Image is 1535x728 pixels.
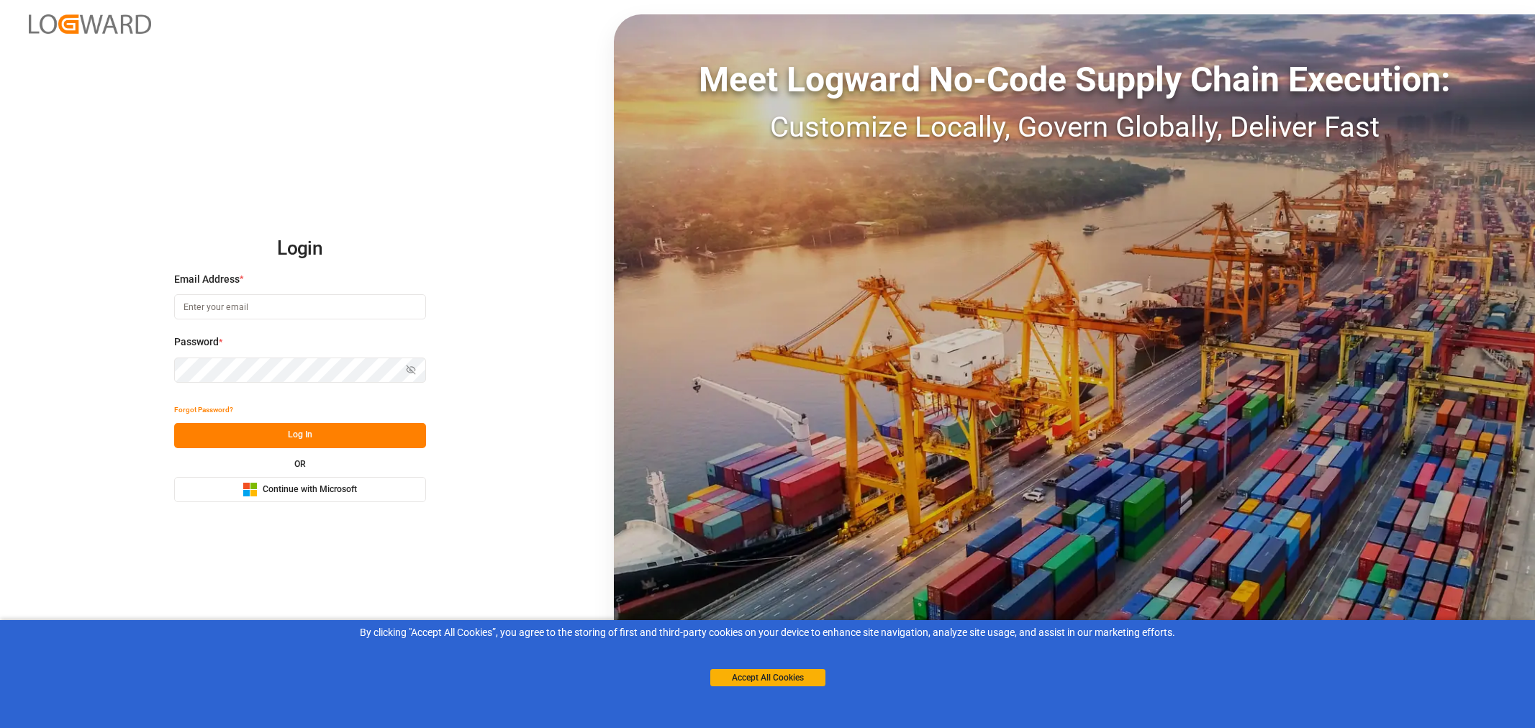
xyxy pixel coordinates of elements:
small: OR [294,460,306,468]
input: Enter your email [174,294,426,319]
div: Customize Locally, Govern Globally, Deliver Fast [614,106,1535,149]
button: Log In [174,423,426,448]
div: Meet Logward No-Code Supply Chain Execution: [614,54,1535,106]
div: By clicking "Accept All Cookies”, you agree to the storing of first and third-party cookies on yo... [10,625,1525,640]
span: Email Address [174,272,240,287]
img: Logward_new_orange.png [29,14,151,34]
h2: Login [174,226,426,272]
button: Accept All Cookies [710,669,825,686]
span: Continue with Microsoft [263,483,357,496]
button: Forgot Password? [174,398,233,423]
button: Continue with Microsoft [174,477,426,502]
span: Password [174,335,219,350]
